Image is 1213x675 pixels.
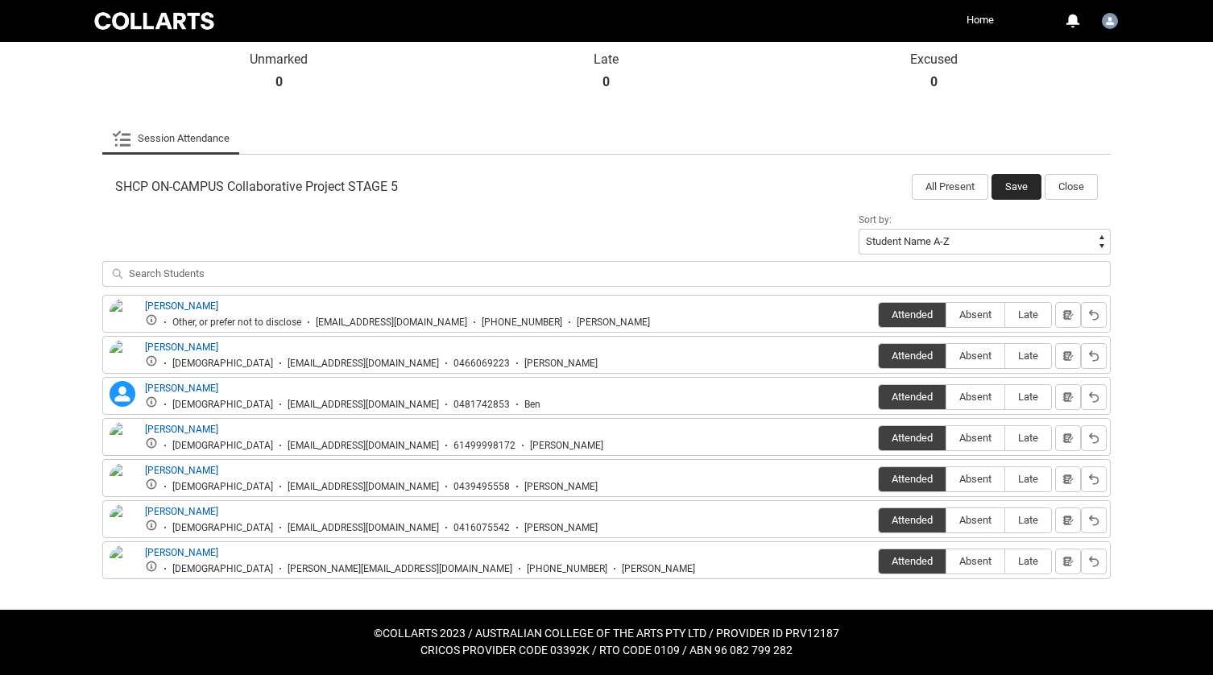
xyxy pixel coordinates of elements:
[1081,466,1107,492] button: Reset
[879,473,946,485] span: Attended
[145,424,218,435] a: [PERSON_NAME]
[102,122,239,155] li: Session Attendance
[110,299,135,334] img: Annabelle Kirkendall
[145,547,218,558] a: [PERSON_NAME]
[946,514,1004,526] span: Absent
[172,358,273,370] div: [DEMOGRAPHIC_DATA]
[946,309,1004,321] span: Absent
[1055,466,1081,492] button: Notes
[1081,549,1107,574] button: Reset
[930,74,938,90] strong: 0
[172,481,273,493] div: [DEMOGRAPHIC_DATA]
[453,481,510,493] div: 0439495558
[110,422,135,458] img: Claire Birnie
[443,52,771,68] p: Late
[110,340,135,375] img: Antonia Taylor
[1055,549,1081,574] button: Notes
[172,522,273,534] div: [DEMOGRAPHIC_DATA]
[275,74,283,90] strong: 0
[1055,425,1081,451] button: Notes
[453,358,510,370] div: 0466069223
[102,261,1111,287] input: Search Students
[453,522,510,534] div: 0416075542
[288,399,439,411] div: [EMAIL_ADDRESS][DOMAIN_NAME]
[288,358,439,370] div: [EMAIL_ADDRESS][DOMAIN_NAME]
[1005,432,1051,444] span: Late
[1102,13,1118,29] img: Emma.Valente
[145,342,218,353] a: [PERSON_NAME]
[145,506,218,517] a: [PERSON_NAME]
[1005,473,1051,485] span: Late
[963,8,998,32] a: Home
[1081,507,1107,533] button: Reset
[1081,425,1107,451] button: Reset
[527,563,607,575] div: [PHONE_NUMBER]
[115,52,443,68] p: Unmarked
[110,463,135,499] img: Clara Camm
[524,481,598,493] div: [PERSON_NAME]
[879,391,946,403] span: Attended
[453,399,510,411] div: 0481742853
[110,545,135,581] img: Gianna Heyns
[879,432,946,444] span: Attended
[1098,6,1122,32] button: User Profile Emma.Valente
[859,214,892,226] span: Sort by:
[112,122,230,155] a: Session Attendance
[145,465,218,476] a: [PERSON_NAME]
[1005,555,1051,567] span: Late
[1005,309,1051,321] span: Late
[1055,507,1081,533] button: Notes
[172,563,273,575] div: [DEMOGRAPHIC_DATA]
[316,317,467,329] div: [EMAIL_ADDRESS][DOMAIN_NAME]
[946,473,1004,485] span: Absent
[172,399,273,411] div: [DEMOGRAPHIC_DATA]
[482,317,562,329] div: [PHONE_NUMBER]
[288,522,439,534] div: [EMAIL_ADDRESS][DOMAIN_NAME]
[145,300,218,312] a: [PERSON_NAME]
[946,391,1004,403] span: Absent
[115,179,398,195] span: SHCP ON-CAMPUS Collaborative Project STAGE 5
[1055,302,1081,328] button: Notes
[530,440,603,452] div: [PERSON_NAME]
[879,309,946,321] span: Attended
[602,74,610,90] strong: 0
[1055,343,1081,369] button: Notes
[577,317,650,329] div: [PERSON_NAME]
[1005,391,1051,403] span: Late
[770,52,1098,68] p: Excused
[622,563,695,575] div: [PERSON_NAME]
[879,514,946,526] span: Attended
[453,440,515,452] div: 61499998172
[1081,302,1107,328] button: Reset
[879,350,946,362] span: Attended
[524,522,598,534] div: [PERSON_NAME]
[1081,343,1107,369] button: Reset
[1055,384,1081,410] button: Notes
[172,440,273,452] div: [DEMOGRAPHIC_DATA]
[946,432,1004,444] span: Absent
[1045,174,1098,200] button: Close
[110,504,135,540] img: Emma Curtis
[992,174,1041,200] button: Save
[879,555,946,567] span: Attended
[946,555,1004,567] span: Absent
[1005,514,1051,526] span: Late
[288,440,439,452] div: [EMAIL_ADDRESS][DOMAIN_NAME]
[1005,350,1051,362] span: Late
[1081,384,1107,410] button: Reset
[172,317,301,329] div: Other, or prefer not to disclose
[145,383,218,394] a: [PERSON_NAME]
[110,381,135,407] lightning-icon: Benjamin Schmidtke
[912,174,988,200] button: All Present
[946,350,1004,362] span: Absent
[288,563,512,575] div: [PERSON_NAME][EMAIL_ADDRESS][DOMAIN_NAME]
[524,358,598,370] div: [PERSON_NAME]
[288,481,439,493] div: [EMAIL_ADDRESS][DOMAIN_NAME]
[524,399,540,411] div: Ben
